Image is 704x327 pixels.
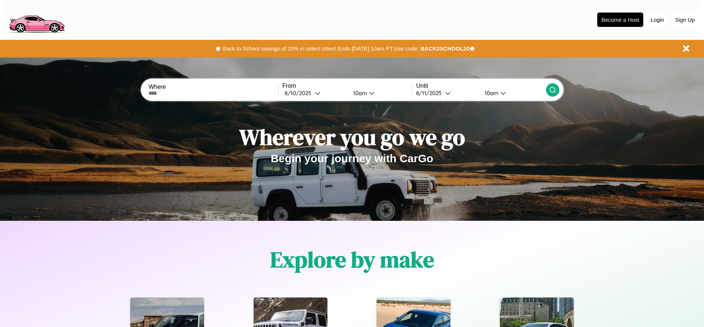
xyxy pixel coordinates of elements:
button: Sign Up [672,13,698,27]
div: 8 / 10 / 2025 [285,90,315,97]
h1: Explore by make [270,244,434,275]
div: 8 / 11 / 2025 [416,90,445,97]
button: Back to School savings of 20% in select cities! Ends [DATE] 10am PT.Use code: [221,44,420,54]
label: From [282,83,412,89]
label: Until [416,83,546,89]
button: 8/10/2025 [282,89,347,97]
button: Become a Host [597,13,643,27]
b: BACK2SCHOOL20 [420,45,469,52]
button: 10am [347,89,412,97]
label: Where [148,84,278,90]
button: 10am [479,89,546,97]
div: 10am [481,90,500,97]
img: logo [6,4,68,35]
div: 10am [349,90,369,97]
button: Login [647,13,668,27]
